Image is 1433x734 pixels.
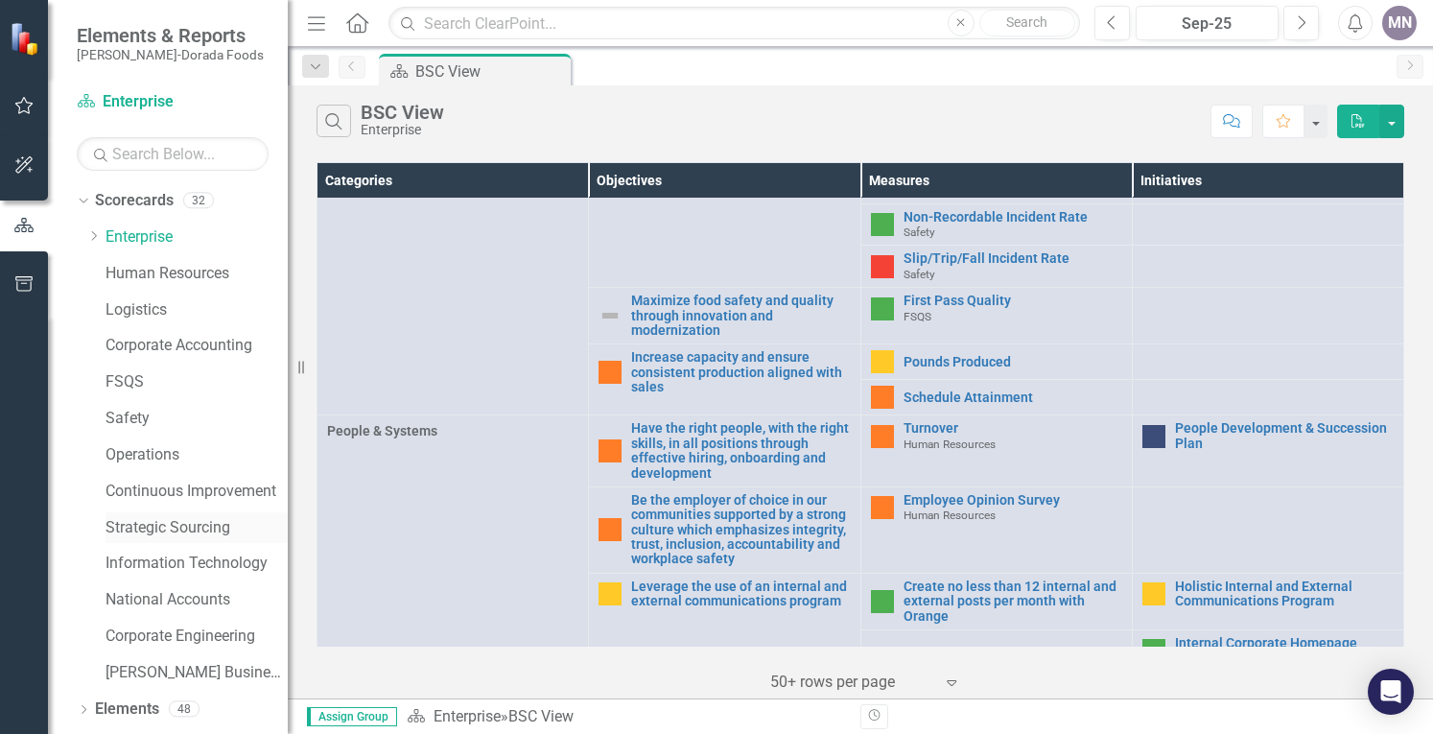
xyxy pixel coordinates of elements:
a: Turnover [904,421,1122,436]
span: Search [1006,14,1047,30]
a: Enterprise [106,226,288,249]
img: Warning [599,361,622,384]
img: Caution [599,582,622,605]
a: Non-Recordable Incident Rate [904,210,1122,225]
img: Above Target [871,213,894,236]
a: [PERSON_NAME] Business Unit [106,662,288,684]
button: Search [979,10,1075,36]
a: Maximize food safety and quality through innovation and modernization [631,294,850,338]
a: Logistics [106,299,288,321]
div: Open Intercom Messenger [1368,669,1414,715]
div: Enterprise [361,123,444,137]
a: Human Resources [106,263,288,285]
div: » [407,706,846,728]
span: People & Systems [327,421,578,440]
img: Above Target [871,590,894,613]
img: No Information [1142,425,1165,448]
a: Leverage the use of an internal and external communications program [631,580,850,609]
a: Schedule Attainment [904,391,1122,405]
span: Human Resources [904,509,996,522]
img: Caution [871,350,894,373]
a: Increase capacity and ensure consistent production aligned with sales [631,350,850,394]
img: Above Target [871,297,894,320]
input: Search ClearPoint... [388,7,1080,40]
a: Pounds Produced [904,355,1122,369]
div: BSC View [415,59,566,83]
a: Slip/Trip/Fall Incident Rate [904,251,1122,266]
img: Warning [599,439,622,462]
a: Scorecards [95,190,174,212]
a: First Pass Quality [904,294,1122,308]
a: Elements [95,698,159,721]
a: Internal Corporate Homepage [1175,636,1394,651]
div: BSC View [361,102,444,123]
a: Safety [106,408,288,430]
button: MN [1382,6,1417,40]
a: Employee Opinion Survey [904,493,1122,508]
div: BSC View [508,707,574,725]
img: Warning [871,386,894,409]
span: Safety [904,225,935,239]
img: Caution [1142,582,1165,605]
a: Operations [106,444,288,466]
img: Not Defined [599,304,622,327]
a: Holistic Internal and External Communications Program [1175,580,1394,609]
span: Assign Group [307,707,397,726]
span: FSQS [904,310,931,323]
a: Have the right people, with the right skills, in all positions through effective hiring, onboardi... [631,421,850,481]
a: Enterprise [434,707,501,725]
a: Create no less than 12 internal and external posts per month with Orange [904,580,1122,624]
div: Sep-25 [1142,12,1272,36]
img: ClearPoint Strategy [10,21,43,55]
a: Corporate Accounting [106,335,288,357]
img: Warning [871,425,894,448]
a: Corporate Engineering [106,626,288,648]
a: Strategic Sourcing [106,517,288,539]
img: Below Plan [871,255,894,278]
span: Safety [904,268,935,281]
td: Double-Click to Edit Right Click for Context Menu [589,344,860,415]
span: Human Resources [904,438,996,451]
button: Sep-25 [1136,6,1279,40]
span: Elements & Reports [77,24,264,47]
a: People Development & Succession Plan [1175,421,1394,451]
a: Continuous Improvement [106,481,288,503]
div: 48 [169,701,200,718]
a: Be the employer of choice in our communities supported by a strong culture which emphasizes integ... [631,493,850,567]
input: Search Below... [77,137,269,171]
img: Warning [599,518,622,541]
img: Above Target [1142,639,1165,662]
a: Information Technology [106,553,288,575]
div: 32 [183,193,214,209]
a: National Accounts [106,589,288,611]
small: [PERSON_NAME]-Dorada Foods [77,47,264,62]
a: Enterprise [77,91,269,113]
img: Warning [871,496,894,519]
a: FSQS [106,371,288,393]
